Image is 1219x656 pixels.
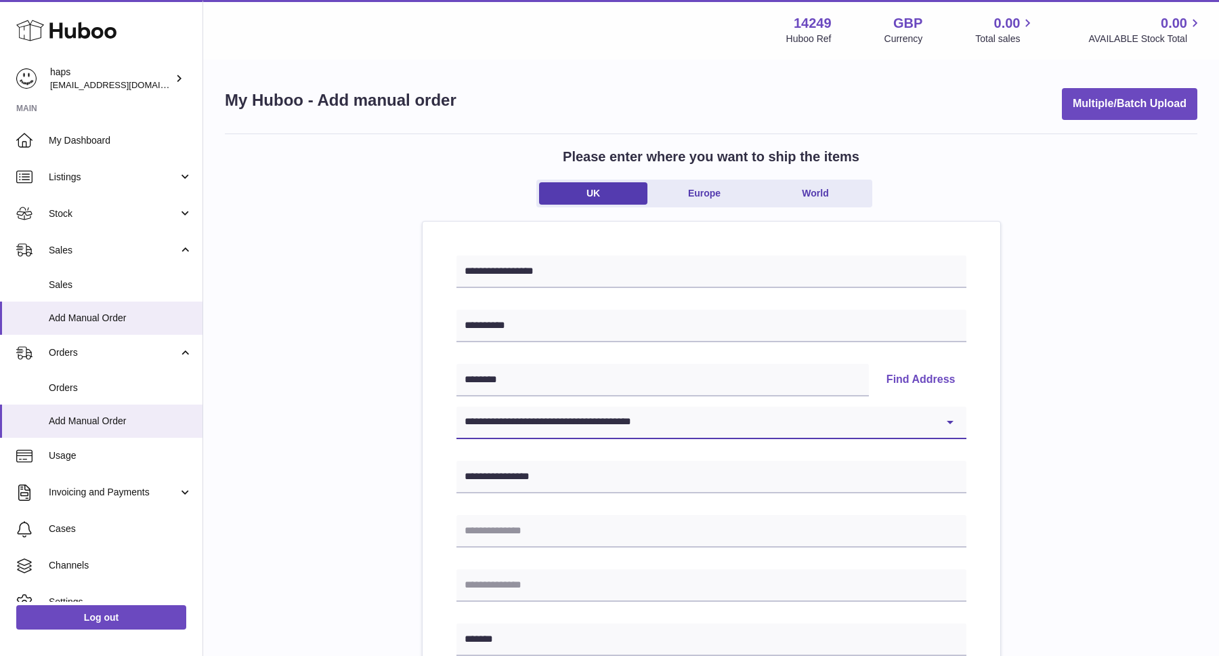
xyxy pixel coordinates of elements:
[49,486,178,499] span: Invoicing and Payments
[539,182,647,205] a: UK
[1088,33,1203,45] span: AVAILABLE Stock Total
[563,148,859,166] h2: Please enter where you want to ship the items
[49,449,192,462] span: Usage
[49,279,192,291] span: Sales
[994,14,1021,33] span: 0.00
[49,134,192,147] span: My Dashboard
[786,33,832,45] div: Huboo Ref
[49,171,178,184] span: Listings
[650,182,758,205] a: Europe
[225,89,456,111] h1: My Huboo - Add manual order
[975,14,1035,45] a: 0.00 Total sales
[49,207,178,220] span: Stock
[876,364,966,396] button: Find Address
[1161,14,1187,33] span: 0.00
[49,346,178,359] span: Orders
[794,14,832,33] strong: 14249
[49,382,192,394] span: Orders
[975,33,1035,45] span: Total sales
[49,415,192,428] span: Add Manual Order
[1088,14,1203,45] a: 0.00 AVAILABLE Stock Total
[761,182,870,205] a: World
[49,559,192,572] span: Channels
[1062,88,1197,120] button: Multiple/Batch Upload
[49,244,178,257] span: Sales
[884,33,923,45] div: Currency
[50,66,172,91] div: haps
[49,312,192,325] span: Add Manual Order
[893,14,922,33] strong: GBP
[50,79,199,90] span: [EMAIL_ADDRESS][DOMAIN_NAME]
[49,522,192,535] span: Cases
[49,596,192,609] span: Settings
[16,68,37,89] img: hello@gethaps.co.uk
[16,605,186,630] a: Log out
